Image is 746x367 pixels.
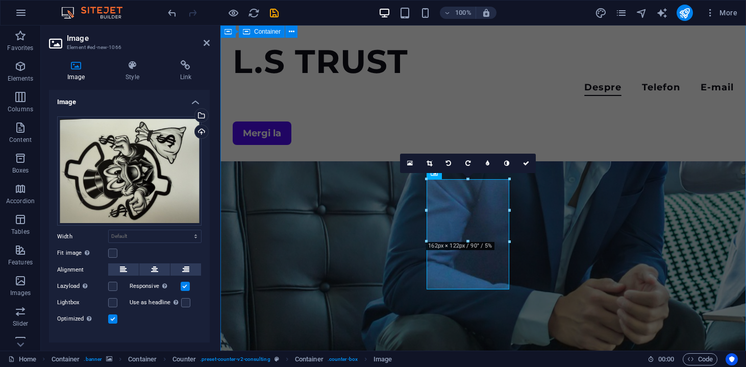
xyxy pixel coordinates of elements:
[595,7,607,19] i: Design (Ctrl+Alt+Y)
[6,197,35,205] p: Accordion
[726,353,738,365] button: Usercentrics
[172,353,196,365] span: Click to select. Double-click to edit
[679,7,690,19] i: Publish
[49,60,107,82] h4: Image
[268,7,280,19] button: save
[478,154,497,173] a: Blur
[9,136,32,144] p: Content
[374,353,392,365] span: Click to select. Double-click to edit
[7,44,33,52] p: Favorites
[162,60,210,82] h4: Link
[67,43,189,52] h3: Element #ed-new-1066
[10,289,31,297] p: Images
[128,353,157,365] span: Click to select. Double-click to edit
[8,105,33,113] p: Columns
[49,90,210,108] h4: Image
[84,353,102,365] span: . banner
[130,280,181,292] label: Responsive
[295,353,324,365] span: Click to select. Double-click to edit
[636,7,648,19] button: navigator
[636,7,648,19] i: Navigator
[247,7,260,19] button: reload
[57,297,108,309] label: Lightbox
[227,7,239,19] button: Click here to leave preview mode and continue editing
[482,8,491,17] i: On resize automatically adjust zoom level to fit chosen device.
[57,116,202,226] div: IMG_1928-z4TWpvSBwCqZEW2VHO7ugA.JPG
[254,29,281,35] span: Container
[595,7,607,19] button: design
[648,353,675,365] h6: Session time
[440,7,476,19] button: 100%
[49,333,210,358] h4: Text
[166,7,178,19] button: undo
[52,353,80,365] span: Click to select. Double-click to edit
[57,247,108,259] label: Fit image
[275,356,279,362] i: This element is a customizable preset
[11,228,30,236] p: Tables
[516,154,536,173] a: Confirm ( ⌘ ⏎ )
[687,353,713,365] span: Code
[455,7,471,19] h6: 100%
[400,154,419,173] a: Select files from the file manager, stock photos, or upload file(s)
[328,353,358,365] span: . counter-box
[8,258,33,266] p: Features
[658,353,674,365] span: 00 00
[268,7,280,19] i: Save (Ctrl+S)
[52,353,392,365] nav: breadcrumb
[57,264,108,276] label: Alignment
[615,7,628,19] button: pages
[57,234,108,239] label: Width
[106,356,112,362] i: This element contains a background
[497,154,516,173] a: Greyscale
[248,7,260,19] i: Reload page
[677,5,693,21] button: publish
[59,7,135,19] img: Editor Logo
[67,34,210,43] h2: Image
[107,60,161,82] h4: Style
[57,313,108,325] label: Optimized
[200,353,270,365] span: . preset-counter-v2-consulting
[656,7,668,19] i: AI Writer
[8,75,34,83] p: Elements
[615,7,627,19] i: Pages (Ctrl+Alt+S)
[130,297,181,309] label: Use as headline
[665,355,667,363] span: :
[419,154,439,173] a: Crop mode
[13,320,29,328] p: Slider
[458,154,478,173] a: Rotate right 90°
[683,353,717,365] button: Code
[701,5,741,21] button: More
[8,353,36,365] a: Click to cancel selection. Double-click to open Pages
[166,7,178,19] i: Undo: Change image (Ctrl+Z)
[57,280,108,292] label: Lazyload
[656,7,668,19] button: text_generator
[439,154,458,173] a: Rotate left 90°
[12,166,29,175] p: Boxes
[705,8,737,18] span: More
